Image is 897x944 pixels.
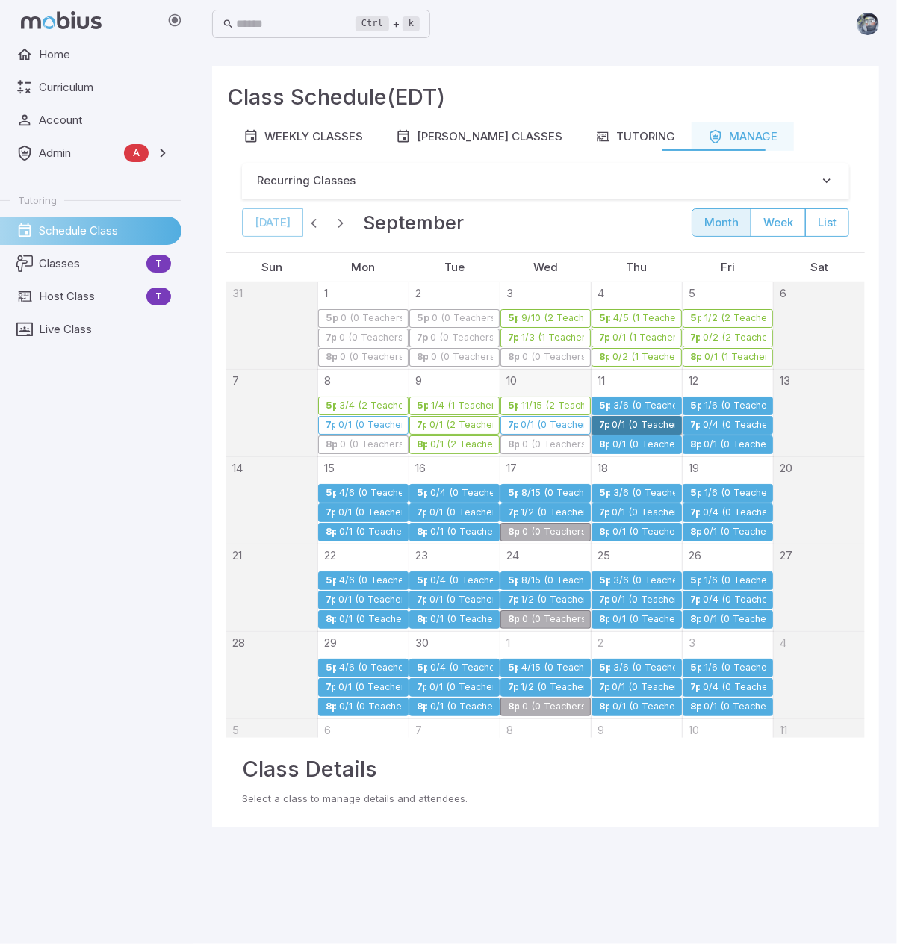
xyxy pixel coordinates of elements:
[429,507,493,518] div: 0/1 (0 Teachers)
[521,313,584,324] div: 9/10 (2 Teachers)
[226,718,317,806] td: October 5, 2025
[318,719,331,739] a: October 6, 2025
[431,313,493,324] div: 0 (0 Teachers)
[702,332,766,344] div: 0/2 (2 Teachers)
[242,163,849,199] button: Recurring Classes
[325,527,336,538] div: 8p
[612,527,675,538] div: 0/1 (0 Teachers)
[598,488,610,499] div: 5p
[598,614,609,625] div: 8p
[242,792,849,807] p: Select a class to manage details and attendees.
[708,128,777,145] div: Manage
[303,212,324,233] button: Previous month
[429,594,493,606] div: 0/1 (0 Teachers)
[338,400,401,412] div: 3/4 (2 Teachers)
[774,631,865,718] td: October 4, 2025
[317,718,409,806] td: October 6, 2025
[689,575,701,586] div: 5p
[689,527,701,538] div: 8p
[774,370,790,389] a: September 13, 2025
[521,488,584,499] div: 8/15 (0 Teachers)
[598,313,610,324] div: 5p
[612,507,676,518] div: 0/1 (0 Teachers)
[689,701,701,712] div: 8p
[683,456,774,544] td: September 19, 2025
[416,507,427,518] div: 7p
[500,282,513,302] a: September 3, 2025
[804,253,834,282] a: Saturday
[689,614,701,625] div: 8p
[226,456,317,544] td: September 14, 2025
[689,420,700,431] div: 7p
[429,701,493,712] div: 0/1 (0 Teachers)
[598,701,609,712] div: 8p
[521,439,584,450] div: 0 (0 Teachers)
[416,420,427,431] div: 7p
[242,208,303,237] button: [DATE]
[338,662,401,674] div: 4/6 (0 Teachers)
[689,488,701,499] div: 5p
[429,614,493,625] div: 0/1 (0 Teachers)
[325,594,336,606] div: 7p
[774,282,865,370] td: September 6, 2025
[704,701,767,712] div: 0/1 (0 Teachers)
[689,507,700,518] div: 7p
[124,146,149,161] span: A
[500,544,591,631] td: September 24, 2025
[325,682,336,693] div: 7p
[318,457,335,476] a: September 15, 2025
[702,420,766,431] div: 0/4 (0 Teachers)
[598,332,609,344] div: 7p
[396,128,562,145] div: [PERSON_NAME] Classes
[317,456,409,544] td: September 15, 2025
[751,208,806,237] button: week
[774,544,865,631] td: September 27, 2025
[18,193,57,207] span: Tutoring
[500,631,591,718] td: October 1, 2025
[704,400,766,412] div: 1/6 (0 Teachers)
[598,439,609,450] div: 8p
[689,594,700,606] div: 7p
[704,662,766,674] div: 1/6 (0 Teachers)
[774,282,786,302] a: September 6, 2025
[507,575,518,586] div: 5p
[416,594,427,606] div: 7p
[521,507,585,518] div: 1/2 (0 Teachers)
[416,682,427,693] div: 7p
[683,632,695,651] a: October 3, 2025
[430,352,493,363] div: 0 (0 Teachers)
[409,718,500,806] td: October 7, 2025
[592,370,605,389] a: September 11, 2025
[318,370,331,389] a: September 8, 2025
[416,662,428,674] div: 5p
[226,457,243,476] a: September 14, 2025
[592,718,683,806] td: October 9, 2025
[521,701,584,712] div: 0 (0 Teachers)
[416,614,427,625] div: 8p
[325,614,336,625] div: 8p
[507,507,518,518] div: 7p
[598,400,610,412] div: 5p
[429,682,493,693] div: 0/1 (0 Teachers)
[338,507,402,518] div: 0/1 (0 Teachers)
[774,457,792,476] a: September 20, 2025
[429,575,492,586] div: 0/4 (0 Teachers)
[325,352,338,363] div: 8p
[704,439,767,450] div: 0/1 (0 Teachers)
[226,370,239,389] a: September 7, 2025
[416,575,428,586] div: 5p
[500,370,517,389] a: September 10, 2025
[500,544,519,564] a: September 24, 2025
[429,439,493,450] div: 0/1 (2 Teachers)
[692,208,751,237] button: month
[592,282,604,302] a: September 4, 2025
[409,544,500,631] td: September 23, 2025
[416,701,427,712] div: 8p
[325,507,336,518] div: 7p
[598,662,610,674] div: 5p
[409,457,426,476] a: September 16, 2025
[243,128,363,145] div: Weekly Classes
[683,631,774,718] td: October 3, 2025
[416,400,428,412] div: 5p
[318,282,328,302] a: September 1, 2025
